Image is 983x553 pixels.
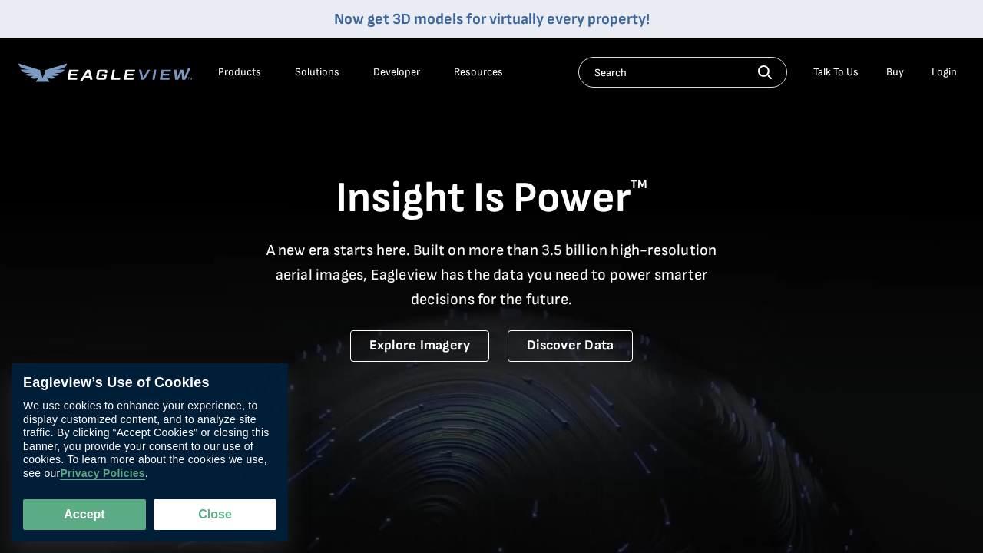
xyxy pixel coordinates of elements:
[373,65,420,79] a: Developer
[23,375,276,392] div: Eagleview’s Use of Cookies
[23,399,276,480] div: We use cookies to enhance your experience, to display customized content, and to analyze site tra...
[886,65,904,79] a: Buy
[578,57,787,88] input: Search
[23,499,146,530] button: Accept
[257,238,726,312] p: A new era starts here. Built on more than 3.5 billion high-resolution aerial images, Eagleview ha...
[334,10,650,28] a: Now get 3D models for virtually every property!
[295,65,339,79] div: Solutions
[154,499,276,530] button: Close
[932,65,957,79] div: Login
[631,177,647,192] sup: TM
[508,330,633,362] a: Discover Data
[218,65,261,79] div: Products
[813,65,859,79] div: Talk To Us
[454,65,503,79] div: Resources
[18,172,965,226] h1: Insight Is Power
[350,330,490,362] a: Explore Imagery
[60,467,144,480] a: Privacy Policies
